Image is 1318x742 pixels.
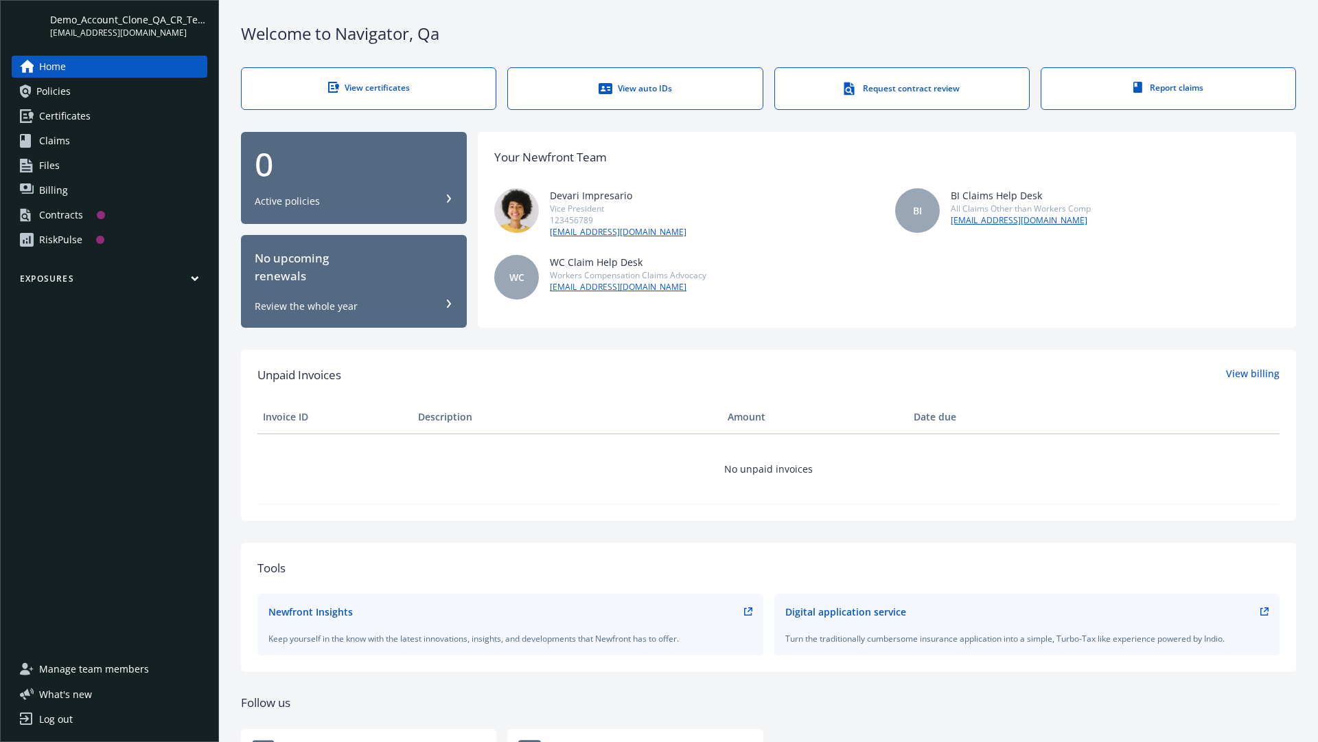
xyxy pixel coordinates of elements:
[722,401,908,434] th: Amount
[241,22,1296,45] div: Welcome to Navigator , Qa
[39,155,60,177] span: Files
[39,204,83,226] div: Contracts
[50,27,207,39] span: [EMAIL_ADDRESS][DOMAIN_NAME]
[39,56,66,78] span: Home
[12,130,207,152] a: Claims
[255,194,320,208] div: Active policies
[951,214,1091,227] a: [EMAIL_ADDRESS][DOMAIN_NAME]
[785,633,1269,644] div: Turn the traditionally cumbersome insurance application into a simple, Turbo-Tax like experience ...
[268,605,353,619] div: Newfront Insights
[12,179,207,201] a: Billing
[257,434,1280,504] td: No unpaid invoices
[785,605,906,619] div: Digital application service
[255,148,453,181] div: 0
[12,12,39,39] img: yH5BAEAAAAALAAAAAABAAEAAAIBRAA7
[908,401,1063,434] th: Date due
[802,82,1002,95] div: Request contract review
[39,105,91,127] span: Certificates
[39,179,68,201] span: Billing
[550,214,686,226] div: 123456789
[913,203,922,218] span: BI
[951,203,1091,214] div: All Claims Other than Workers Comp
[494,188,539,233] img: photo
[550,281,706,293] a: [EMAIL_ADDRESS][DOMAIN_NAME]
[12,204,207,226] a: Contracts
[550,203,686,214] div: Vice President
[39,708,73,730] div: Log out
[39,229,82,251] div: RiskPulse
[1041,67,1296,110] a: Report claims
[12,687,114,701] button: What's new
[241,67,496,110] a: View certificates
[50,12,207,27] span: Demo_Account_Clone_QA_CR_Tests_Prospect
[12,658,207,680] a: Manage team members
[1226,366,1280,384] a: View billing
[39,687,92,701] span: What ' s new
[12,105,207,127] a: Certificates
[413,401,722,434] th: Description
[241,132,467,225] button: 0Active policies
[39,130,70,152] span: Claims
[494,148,607,166] div: Your Newfront Team
[50,12,207,39] button: Demo_Account_Clone_QA_CR_Tests_Prospect[EMAIL_ADDRESS][DOMAIN_NAME]
[257,559,1280,577] div: Tools
[241,694,1296,712] div: Follow us
[12,56,207,78] a: Home
[509,270,524,284] span: WC
[1069,82,1268,93] div: Report claims
[951,188,1091,203] div: BI Claims Help Desk
[36,80,71,102] span: Policies
[550,188,686,203] div: Devari Impresario
[535,82,735,95] div: View auto IDs
[39,658,149,680] span: Manage team members
[257,401,413,434] th: Invoice ID
[12,155,207,177] a: Files
[255,300,358,313] div: Review the whole year
[12,229,207,251] a: RiskPulse
[550,255,706,269] div: WC Claim Help Desk
[255,249,453,286] div: No upcoming renewals
[507,67,763,110] a: View auto IDs
[269,82,468,93] div: View certificates
[268,633,752,644] div: Keep yourself in the know with the latest innovations, insights, and developments that Newfront h...
[12,273,207,290] button: Exposures
[550,269,706,281] div: Workers Compensation Claims Advocacy
[257,366,341,384] span: Unpaid Invoices
[774,67,1030,110] a: Request contract review
[550,226,686,238] a: [EMAIL_ADDRESS][DOMAIN_NAME]
[12,80,207,102] a: Policies
[241,235,467,328] button: No upcomingrenewalsReview the whole year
